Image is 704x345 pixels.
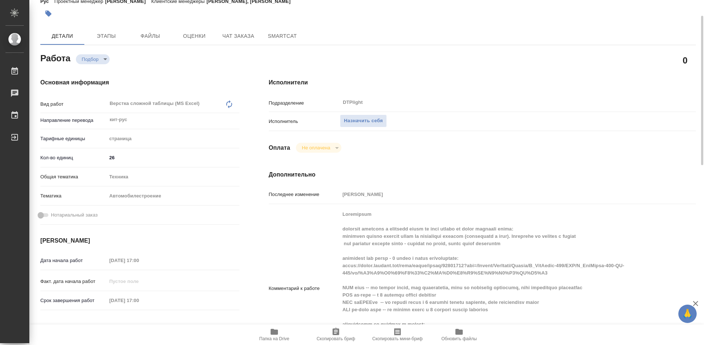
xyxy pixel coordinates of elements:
button: Обновить файлы [428,324,490,345]
span: Этапы [89,32,124,41]
button: Подбор [80,56,101,62]
input: Пустое поле [107,323,171,334]
p: Тарифные единицы [40,135,107,142]
p: Подразделение [269,99,340,107]
h4: Дополнительно [269,170,696,179]
span: Файлы [133,32,168,41]
span: Скопировать бриф [316,336,355,341]
p: Направление перевода [40,117,107,124]
div: Техника [107,171,239,183]
p: Дата начала работ [40,257,107,264]
p: Исполнитель [269,118,340,125]
span: Обновить файлы [441,336,477,341]
span: Детали [45,32,80,41]
h4: Оплата [269,144,290,152]
h4: Основная информация [40,78,239,87]
h4: [PERSON_NAME] [40,236,239,245]
input: Пустое поле [340,189,660,200]
p: Тематика [40,192,107,200]
input: Пустое поле [107,255,171,266]
input: Пустое поле [107,276,171,287]
div: Подбор [76,54,110,64]
p: Последнее изменение [269,191,340,198]
button: Скопировать мини-бриф [367,324,428,345]
span: SmartCat [265,32,300,41]
h4: Исполнители [269,78,696,87]
div: Подбор [296,143,341,153]
p: Общая тематика [40,173,107,181]
p: Срок завершения работ [40,297,107,304]
span: Папка на Drive [259,336,289,341]
span: Чат заказа [221,32,256,41]
span: Скопировать мини-бриф [372,336,422,341]
h2: Работа [40,51,70,64]
p: Вид работ [40,101,107,108]
button: 🙏 [678,305,697,323]
span: Назначить себя [344,117,383,125]
div: страница [107,132,239,145]
button: Папка на Drive [243,324,305,345]
p: Кол-во единиц [40,154,107,161]
span: 🙏 [681,306,694,322]
input: ✎ Введи что-нибудь [107,152,239,163]
span: Нотариальный заказ [51,211,98,219]
button: Не оплачена [300,145,332,151]
p: Факт. дата начала работ [40,278,107,285]
button: Назначить себя [340,115,387,127]
button: Добавить тэг [40,6,56,22]
span: Оценки [177,32,212,41]
h2: 0 [683,54,687,66]
button: Скопировать бриф [305,324,367,345]
div: Автомобилестроение [107,190,239,202]
input: Пустое поле [107,295,171,306]
p: Комментарий к работе [269,285,340,292]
